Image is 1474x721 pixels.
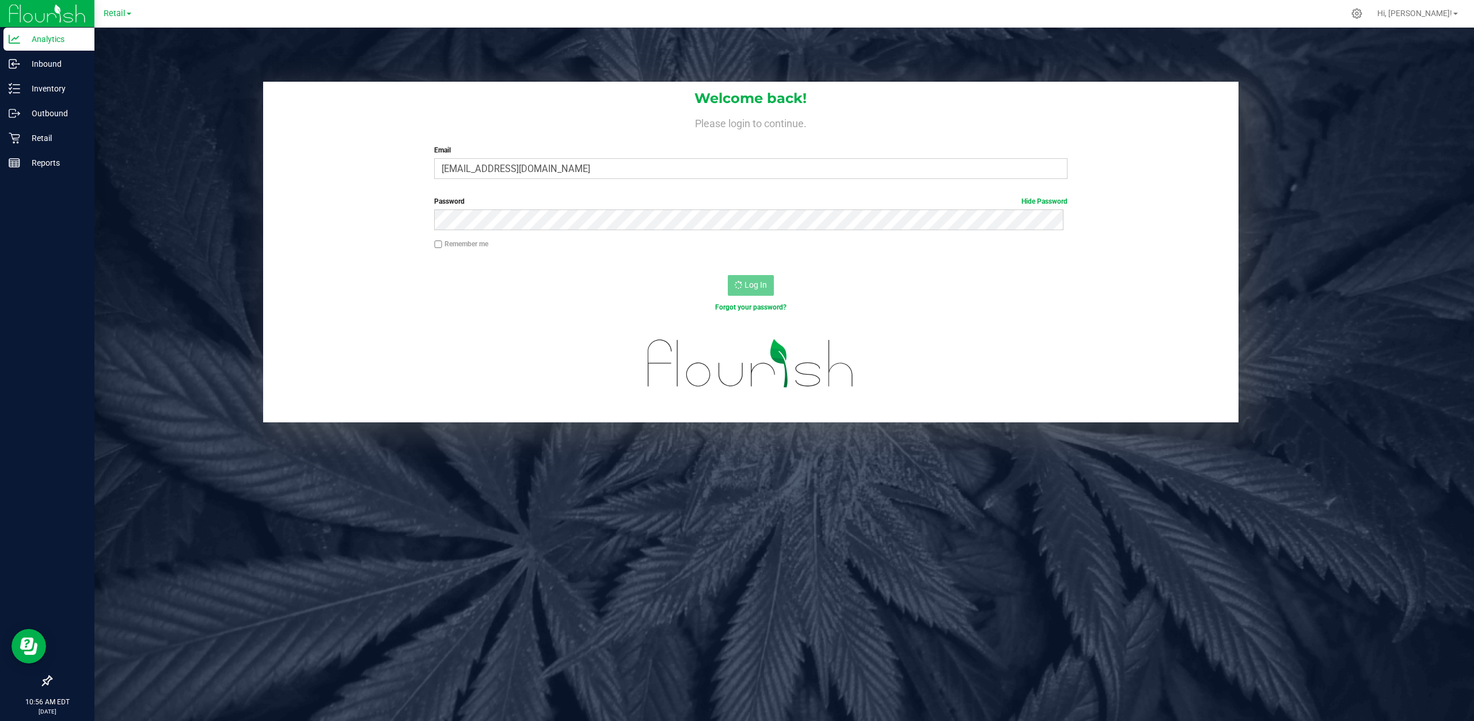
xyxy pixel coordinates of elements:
inline-svg: Reports [9,157,20,169]
a: Hide Password [1021,197,1067,205]
p: Outbound [20,106,89,120]
p: Retail [20,131,89,145]
iframe: Resource center [12,629,46,663]
inline-svg: Inventory [9,83,20,94]
h4: Please login to continue. [263,115,1239,129]
span: Password [434,197,465,205]
div: Manage settings [1350,8,1364,19]
img: flourish_logo.svg [629,325,873,403]
span: Log In [744,280,767,289]
span: Hi, [PERSON_NAME]! [1377,9,1452,18]
label: Email [434,145,1067,155]
p: 10:56 AM EDT [5,697,89,707]
inline-svg: Retail [9,132,20,144]
p: Inventory [20,82,89,96]
p: Inbound [20,57,89,71]
inline-svg: Inbound [9,58,20,70]
label: Remember me [434,239,488,249]
h1: Welcome back! [263,91,1239,106]
p: [DATE] [5,707,89,716]
p: Reports [20,156,89,170]
inline-svg: Analytics [9,33,20,45]
input: Remember me [434,241,442,249]
button: Log In [728,275,774,296]
a: Forgot your password? [715,303,787,311]
span: Retail [104,9,126,18]
inline-svg: Outbound [9,108,20,119]
p: Analytics [20,32,89,46]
